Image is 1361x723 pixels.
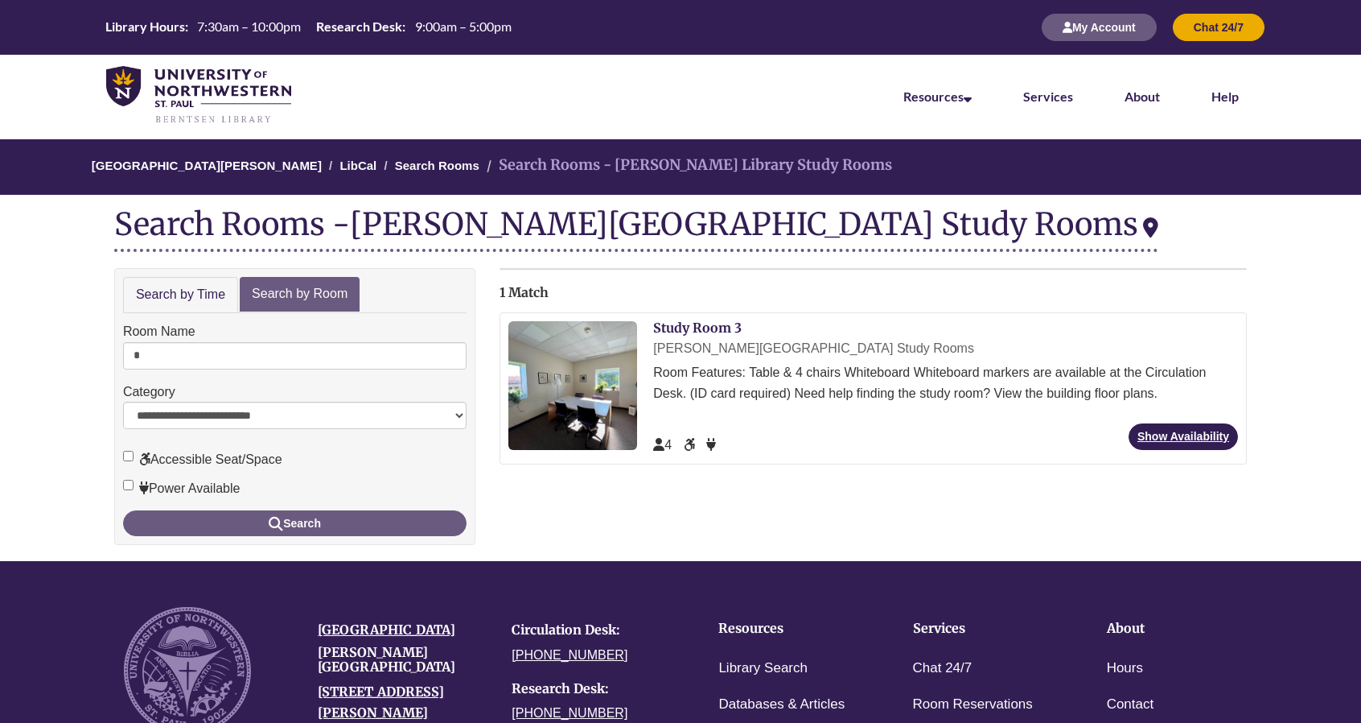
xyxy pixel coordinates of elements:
[1107,657,1143,680] a: Hours
[653,320,742,336] a: Study Room 3
[99,18,517,37] a: Hours Today
[913,657,972,680] a: Chat 24/7
[1042,14,1157,41] button: My Account
[310,18,408,35] th: Research Desk:
[123,451,134,461] input: Accessible Seat/Space
[318,646,487,674] h4: [PERSON_NAME][GEOGRAPHIC_DATA]
[123,510,467,536] button: Search
[395,159,479,172] a: Search Rooms
[653,438,672,452] span: The capacity of this space
[415,19,512,34] span: 9:00am – 5:00pm
[99,18,191,35] th: Library Hours:
[350,205,1158,243] div: [PERSON_NAME][GEOGRAPHIC_DATA] Study Rooms
[718,693,845,717] a: Databases & Articles
[706,438,716,452] span: Power Available
[1042,20,1157,34] a: My Account
[123,321,195,342] label: Room Name
[1107,693,1154,717] a: Contact
[123,277,238,313] a: Search by Time
[913,693,1033,717] a: Room Reservations
[123,382,175,403] label: Category
[913,622,1057,636] h4: Services
[114,207,1158,252] div: Search Rooms -
[123,449,282,470] label: Accessible Seat/Space
[106,66,291,125] img: UNWSP Library Logo
[718,657,808,680] a: Library Search
[99,18,517,35] table: Hours Today
[1173,20,1264,34] a: Chat 24/7
[1125,89,1160,104] a: About
[123,480,134,490] input: Power Available
[483,154,892,177] li: Search Rooms - [PERSON_NAME] Library Study Rooms
[653,338,1238,359] div: [PERSON_NAME][GEOGRAPHIC_DATA] Study Rooms
[197,19,301,34] span: 7:30am – 10:00pm
[123,478,241,499] label: Power Available
[500,286,1247,300] h2: 1 Match
[1129,423,1238,450] a: Show Availability
[508,321,637,450] img: Study Room 3
[903,89,972,104] a: Resources
[114,139,1247,195] nav: Breadcrumb
[653,362,1238,403] div: Room Features: Table & 4 chairs Whiteboard Whiteboard markers are available at the Circulation De...
[1023,89,1073,104] a: Services
[512,682,681,696] h4: Research Desk:
[718,622,862,636] h4: Resources
[1211,89,1239,104] a: Help
[512,706,627,720] a: [PHONE_NUMBER]
[512,648,627,662] a: [PHONE_NUMBER]
[318,622,455,638] a: [GEOGRAPHIC_DATA]
[240,277,360,312] a: Search by Room
[512,623,681,638] h4: Circulation Desk:
[684,438,698,452] span: Accessible Seat/Space
[339,159,376,172] a: LibCal
[1173,14,1264,41] button: Chat 24/7
[1107,622,1251,636] h4: About
[92,159,322,172] a: [GEOGRAPHIC_DATA][PERSON_NAME]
